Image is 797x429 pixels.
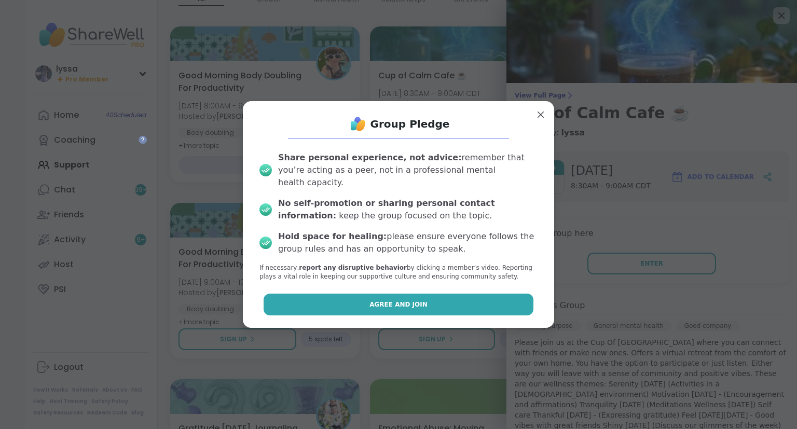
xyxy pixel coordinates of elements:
[299,264,407,271] b: report any disruptive behavior
[278,231,387,241] b: Hold space for healing:
[278,230,538,255] div: please ensure everyone follows the group rules and has an opportunity to speak.
[369,300,428,309] span: Agree and Join
[278,153,462,162] b: Share personal experience, not advice:
[348,114,368,134] img: ShareWell Logo
[259,264,538,281] p: If necessary, by clicking a member‘s video. Reporting plays a vital role in keeping our supportiv...
[370,117,450,131] h1: Group Pledge
[139,135,147,144] iframe: Spotlight
[278,151,538,189] div: remember that you’re acting as a peer, not in a professional mental health capacity.
[264,294,534,315] button: Agree and Join
[278,197,538,222] div: keep the group focused on the topic.
[278,198,495,220] b: No self-promotion or sharing personal contact information:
